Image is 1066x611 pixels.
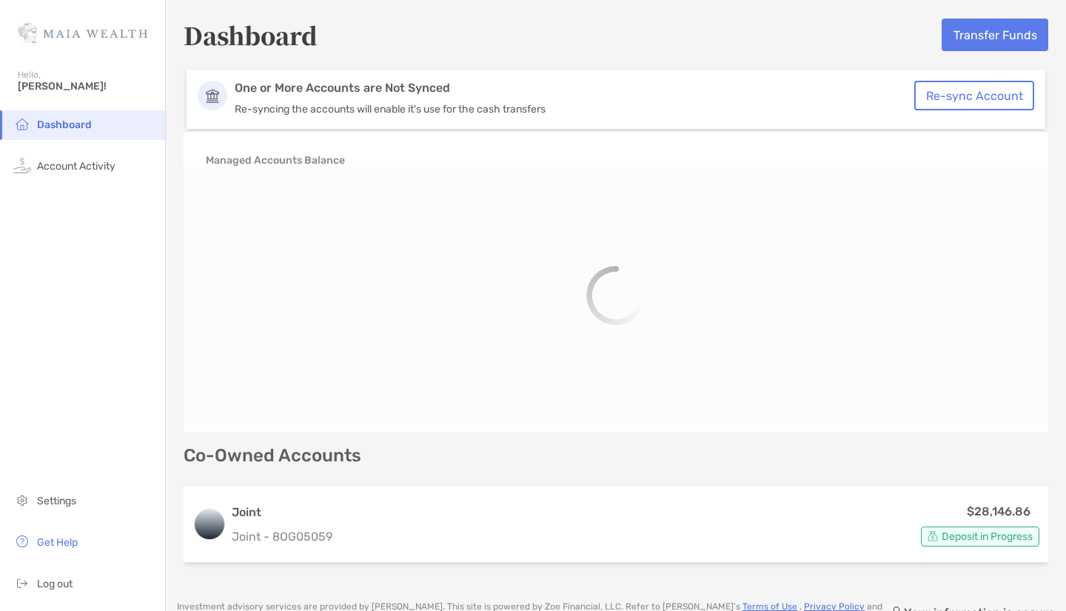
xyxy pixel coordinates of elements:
[37,578,73,590] span: Log out
[914,81,1034,110] button: Re-sync Account
[37,118,92,131] span: Dashboard
[235,103,923,116] p: Re-syncing the accounts will enable it's use for the cash transfers
[184,18,318,52] h5: Dashboard
[13,491,31,509] img: settings icon
[13,532,31,550] img: get-help icon
[967,502,1030,521] p: $28,146.86
[206,154,345,167] h4: Managed Accounts Balance
[195,510,224,539] img: logo account
[942,19,1048,51] button: Transfer Funds
[13,115,31,133] img: household icon
[37,160,115,173] span: Account Activity
[198,81,227,110] img: Account Icon
[928,531,938,541] img: Account Status icon
[184,447,1048,465] p: Co-Owned Accounts
[232,527,332,546] p: Joint - 8OG05059
[13,574,31,592] img: logout icon
[13,156,31,174] img: activity icon
[235,81,923,96] p: One or More Accounts are Not Synced
[37,495,76,507] span: Settings
[37,536,78,549] span: Get Help
[942,532,1033,541] span: Deposit in Progress
[18,80,156,93] span: [PERSON_NAME]!
[232,504,332,521] h3: Joint
[18,6,147,59] img: Zoe Logo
